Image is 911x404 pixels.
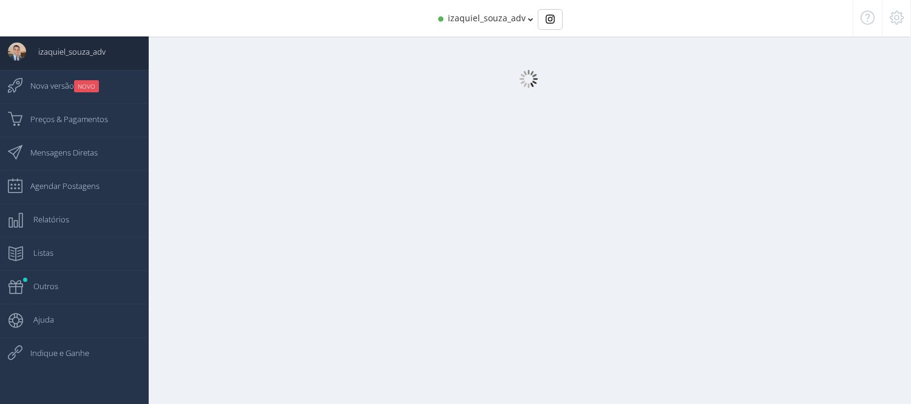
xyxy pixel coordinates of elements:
span: Indique e Ganhe [18,338,89,368]
span: Ajuda [21,304,54,335]
span: Preços & Pagamentos [18,104,108,134]
iframe: Abre um widget para que você possa encontrar mais informações [753,368,899,398]
span: Nova versão [18,70,99,101]
div: Basic example [538,9,563,30]
span: Listas [21,238,53,268]
img: loader.gif [520,70,538,88]
span: izaquiel_souza_adv [448,12,526,24]
span: Relatórios [21,204,69,235]
span: Outros [21,271,58,301]
img: Instagram_simple_icon.svg [546,15,555,24]
span: izaquiel_souza_adv [26,36,106,67]
span: Agendar Postagens [18,171,100,201]
small: NOVO [74,80,99,92]
span: Mensagens Diretas [18,137,98,168]
img: User Image [8,43,26,61]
